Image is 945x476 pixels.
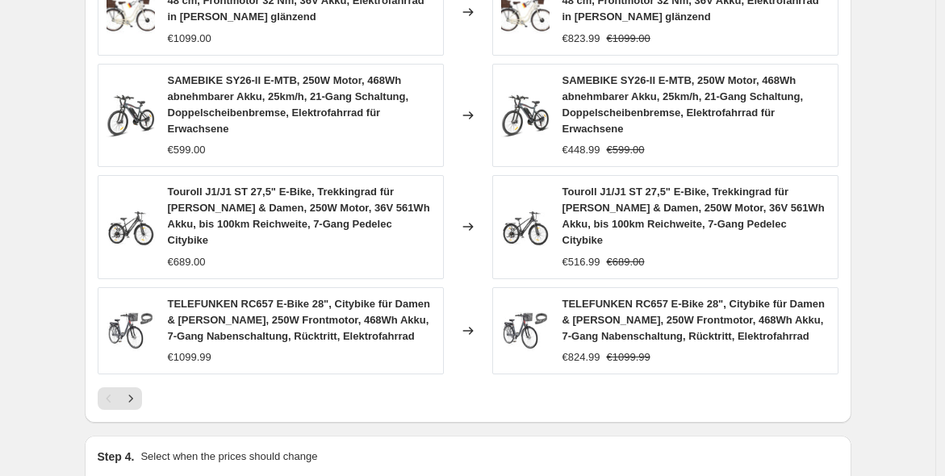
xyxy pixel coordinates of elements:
span: TELEFUNKEN RC657 E-Bike 28", Citybike für Damen & [PERSON_NAME], 250W Frontmotor, 468Wh Akku, 7-G... [168,298,430,342]
span: Touroll J1/J1 ST 27,5" E-Bike, Trekkingrad für [PERSON_NAME] & Damen, 250W Motor, 36V 561Wh Akku,... [562,186,825,246]
div: €516.99 [562,254,600,270]
strike: €1099.00 [607,31,650,47]
span: Touroll J1/J1 ST 27,5" E-Bike, Trekkingrad für [PERSON_NAME] & Damen, 250W Motor, 36V 561Wh Akku,... [168,186,430,246]
img: 91WiGJ8AOAL_80x.jpg [501,307,550,355]
div: €823.99 [562,31,600,47]
div: €689.00 [168,254,206,270]
strike: €689.00 [607,254,645,270]
strike: €599.00 [607,142,645,158]
div: €1099.99 [168,349,211,365]
span: SAMEBIKE SY26-II E-MTB, 250W Motor, 468Wh abnehmbarer Akku, 25km/h, 21-Gang Schaltung, Doppelsche... [168,74,409,135]
span: SAMEBIKE SY26-II E-MTB, 250W Motor, 468Wh abnehmbarer Akku, 25km/h, 21-Gang Schaltung, Doppelsche... [562,74,804,135]
img: 71u1Hx9dNZL_80x.jpg [501,91,550,140]
div: €448.99 [562,142,600,158]
div: €599.00 [168,142,206,158]
img: 71u1Hx9dNZL_80x.jpg [107,91,155,140]
h2: Step 4. [98,449,135,465]
img: 71HROaxhjcL_80x.jpg [107,203,155,251]
span: TELEFUNKEN RC657 E-Bike 28", Citybike für Damen & [PERSON_NAME], 250W Frontmotor, 468Wh Akku, 7-G... [562,298,825,342]
button: Next [119,387,142,410]
p: Select when the prices should change [140,449,317,465]
div: €1099.00 [168,31,211,47]
nav: Pagination [98,387,142,410]
img: 71HROaxhjcL_80x.jpg [501,203,550,251]
div: €824.99 [562,349,600,365]
strike: €1099.99 [607,349,650,365]
img: 91WiGJ8AOAL_80x.jpg [107,307,155,355]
